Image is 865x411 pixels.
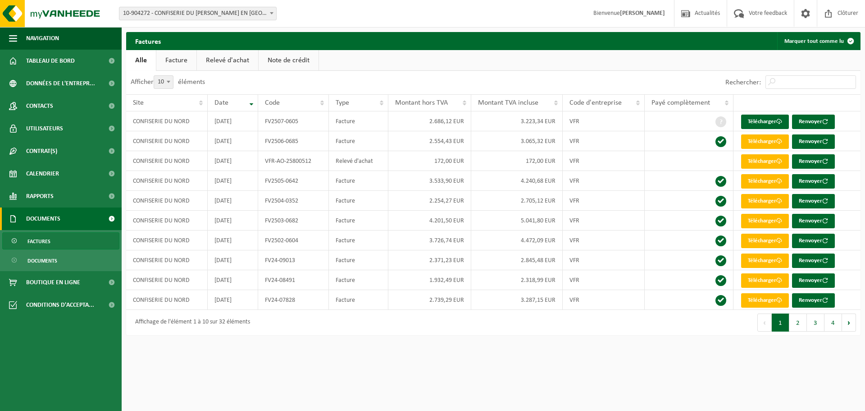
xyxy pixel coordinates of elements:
[792,174,835,189] button: Renvoyer
[26,117,63,140] span: Utilisateurs
[741,115,789,129] a: Télécharger
[563,231,645,250] td: VFR
[471,270,563,290] td: 2.318,99 EUR
[258,111,329,131] td: FV2507-0605
[792,154,835,169] button: Renvoyer
[329,191,388,211] td: Facture
[126,290,208,310] td: CONFISERIE DU NORD
[258,231,329,250] td: FV2502-0604
[126,50,156,71] a: Alle
[126,111,208,131] td: CONFISERIE DU NORD
[258,171,329,191] td: FV2505-0642
[26,72,95,95] span: Données de l'entrepr...
[26,50,75,72] span: Tableau de bord
[388,131,471,151] td: 2.554,43 EUR
[126,211,208,231] td: CONFISERIE DU NORD
[119,7,276,20] span: 10-904272 - CONFISERIE DU NORD - NEUVILLE EN FERRAIN
[741,194,789,208] a: Télécharger
[388,270,471,290] td: 1.932,49 EUR
[329,151,388,171] td: Relevé d'achat
[208,290,258,310] td: [DATE]
[259,50,319,71] a: Note de crédit
[265,99,280,106] span: Code
[2,252,119,269] a: Documents
[471,131,563,151] td: 3.065,32 EUR
[388,151,471,171] td: 172,00 EUR
[471,111,563,131] td: 3.223,34 EUR
[563,290,645,310] td: VFR
[777,32,860,50] button: Marquer tout comme lu
[26,271,80,294] span: Boutique en ligne
[26,162,59,185] span: Calendrier
[258,270,329,290] td: FV24-08491
[258,131,329,151] td: FV2506-0685
[741,154,789,169] a: Télécharger
[126,250,208,270] td: CONFISERIE DU NORD
[126,151,208,171] td: CONFISERIE DU NORD
[471,171,563,191] td: 4.240,68 EUR
[329,231,388,250] td: Facture
[26,27,59,50] span: Navigation
[725,79,761,86] label: Rechercher:
[478,99,538,106] span: Montant TVA incluse
[27,252,57,269] span: Documents
[741,134,789,149] a: Télécharger
[329,131,388,151] td: Facture
[563,191,645,211] td: VFR
[651,99,710,106] span: Payé complètement
[26,208,60,230] span: Documents
[772,314,789,332] button: 1
[208,231,258,250] td: [DATE]
[792,194,835,208] button: Renvoyer
[388,211,471,231] td: 4.201,50 EUR
[258,211,329,231] td: FV2503-0682
[27,233,50,250] span: Factures
[388,290,471,310] td: 2.739,29 EUR
[208,171,258,191] td: [DATE]
[789,314,807,332] button: 2
[792,254,835,268] button: Renvoyer
[471,250,563,270] td: 2.845,48 EUR
[197,50,258,71] a: Relevé d'achat
[471,151,563,171] td: 172,00 EUR
[131,314,250,331] div: Affichage de l'élément 1 à 10 sur 32 éléments
[26,140,57,162] span: Contrat(s)
[792,115,835,129] button: Renvoyer
[126,32,170,50] h2: Factures
[329,111,388,131] td: Facture
[388,111,471,131] td: 2.686,12 EUR
[126,171,208,191] td: CONFISERIE DU NORD
[208,111,258,131] td: [DATE]
[258,290,329,310] td: FV24-07828
[131,79,205,86] label: Afficher éléments
[471,231,563,250] td: 4.472,09 EUR
[329,290,388,310] td: Facture
[258,191,329,211] td: FV2504-0352
[208,131,258,151] td: [DATE]
[126,191,208,211] td: CONFISERIE DU NORD
[208,270,258,290] td: [DATE]
[569,99,622,106] span: Code d'entreprise
[792,273,835,288] button: Renvoyer
[208,151,258,171] td: [DATE]
[329,250,388,270] td: Facture
[741,273,789,288] a: Télécharger
[792,293,835,308] button: Renvoyer
[563,250,645,270] td: VFR
[563,270,645,290] td: VFR
[741,174,789,189] a: Télécharger
[154,75,173,89] span: 10
[741,293,789,308] a: Télécharger
[563,151,645,171] td: VFR
[757,314,772,332] button: Previous
[563,111,645,131] td: VFR
[792,234,835,248] button: Renvoyer
[792,134,835,149] button: Renvoyer
[741,254,789,268] a: Télécharger
[126,270,208,290] td: CONFISERIE DU NORD
[26,294,94,316] span: Conditions d'accepta...
[388,171,471,191] td: 3.533,90 EUR
[126,231,208,250] td: CONFISERIE DU NORD
[258,250,329,270] td: FV24-09013
[388,191,471,211] td: 2.254,27 EUR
